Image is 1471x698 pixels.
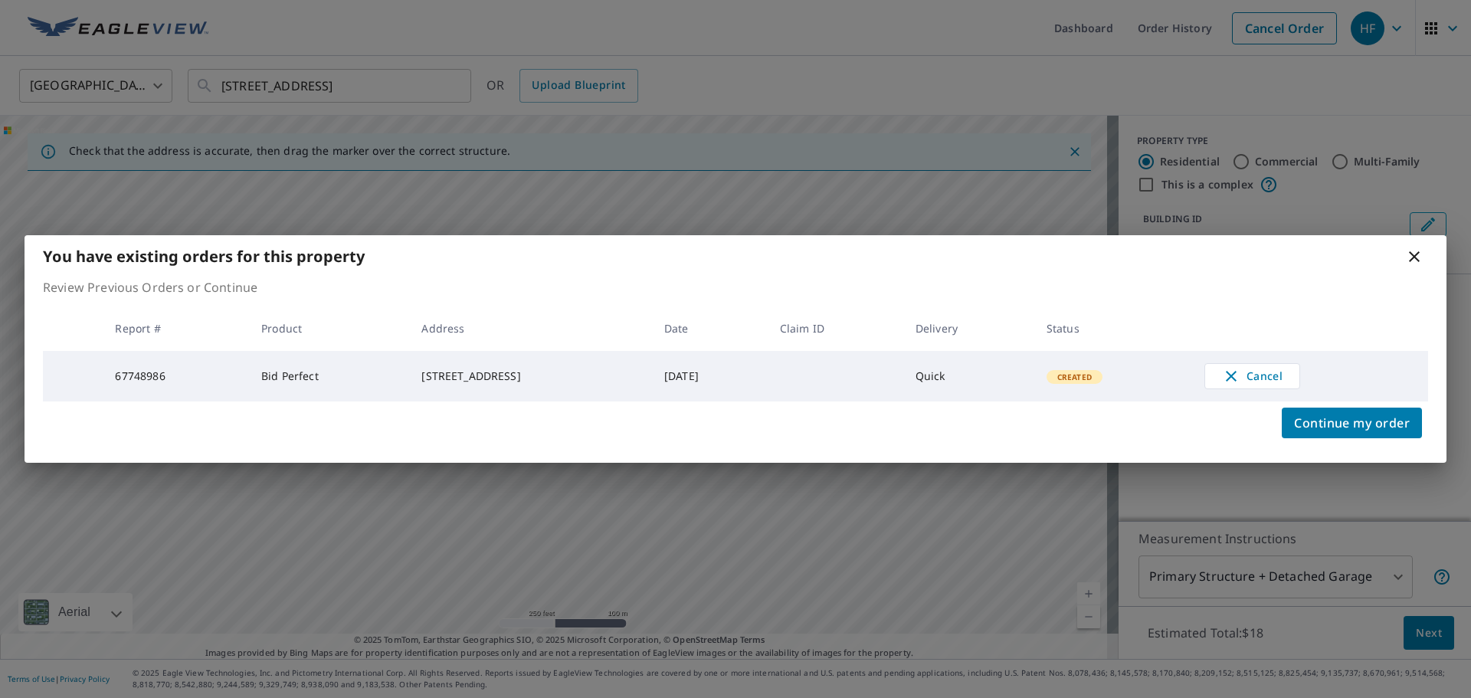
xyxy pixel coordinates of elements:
div: [STREET_ADDRESS] [421,369,640,384]
span: Cancel [1220,367,1284,385]
th: Date [652,306,768,351]
td: [DATE] [652,351,768,401]
td: 67748986 [103,351,249,401]
th: Report # [103,306,249,351]
th: Status [1034,306,1192,351]
b: You have existing orders for this property [43,246,365,267]
td: Bid Perfect [249,351,409,401]
th: Claim ID [768,306,903,351]
td: Quick [903,351,1034,401]
span: Created [1048,372,1101,382]
th: Product [249,306,409,351]
span: Continue my order [1294,412,1410,434]
p: Review Previous Orders or Continue [43,278,1428,297]
button: Continue my order [1282,408,1422,438]
th: Delivery [903,306,1034,351]
th: Address [409,306,652,351]
button: Cancel [1204,363,1300,389]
